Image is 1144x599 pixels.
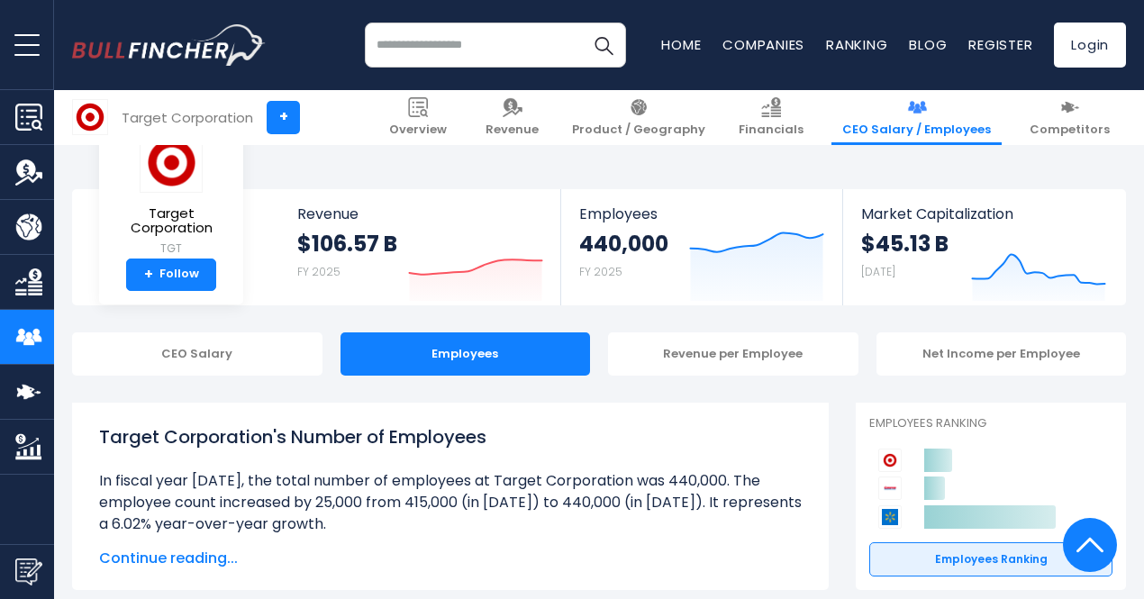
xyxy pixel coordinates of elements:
div: Revenue per Employee [608,332,858,376]
img: bullfincher logo [72,24,266,66]
img: Walmart competitors logo [878,505,902,529]
div: Net Income per Employee [876,332,1127,376]
small: FY 2025 [579,264,622,279]
span: Revenue [486,123,539,138]
span: Overview [389,123,447,138]
img: TGT logo [140,132,203,193]
strong: 440,000 [579,230,668,258]
strong: + [144,267,153,283]
div: CEO Salary [72,332,322,376]
a: Ranking [826,35,887,54]
span: Product / Geography [572,123,705,138]
span: Financials [739,123,804,138]
img: Target Corporation competitors logo [878,449,902,472]
span: Employees [579,205,823,222]
small: [DATE] [861,264,895,279]
a: Companies [722,35,804,54]
a: Go to homepage [72,24,266,66]
span: Market Capitalization [861,205,1106,222]
p: Employees Ranking [869,416,1112,431]
a: Product / Geography [561,90,716,145]
span: Revenue [297,205,543,222]
a: Competitors [1019,90,1121,145]
small: TGT [113,241,229,257]
div: Target Corporation [122,107,253,128]
button: Search [581,23,626,68]
div: Employees [340,332,591,376]
a: Overview [378,90,458,145]
strong: $106.57 B [297,230,397,258]
img: TGT logo [73,100,107,134]
img: Costco Wholesale Corporation competitors logo [878,476,902,500]
a: Blog [909,35,947,54]
small: FY 2025 [297,264,340,279]
a: Revenue [475,90,549,145]
span: Target Corporation [113,206,229,236]
a: Target Corporation TGT [113,132,230,259]
h1: Target Corporation's Number of Employees [99,423,802,450]
li: In fiscal year [DATE], the total number of employees at Target Corporation was 440,000. The emplo... [99,470,802,535]
a: Employees Ranking [869,542,1112,576]
a: + [267,101,300,134]
span: Competitors [1030,123,1110,138]
span: CEO Salary / Employees [842,123,991,138]
a: Login [1054,23,1126,68]
a: Register [968,35,1032,54]
strong: $45.13 B [861,230,949,258]
a: +Follow [126,259,216,291]
a: Market Capitalization $45.13 B [DATE] [843,189,1124,305]
span: Continue reading... [99,548,802,569]
a: Employees 440,000 FY 2025 [561,189,841,305]
a: Home [661,35,701,54]
a: Revenue $106.57 B FY 2025 [279,189,561,305]
a: CEO Salary / Employees [831,90,1002,145]
a: Financials [728,90,814,145]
